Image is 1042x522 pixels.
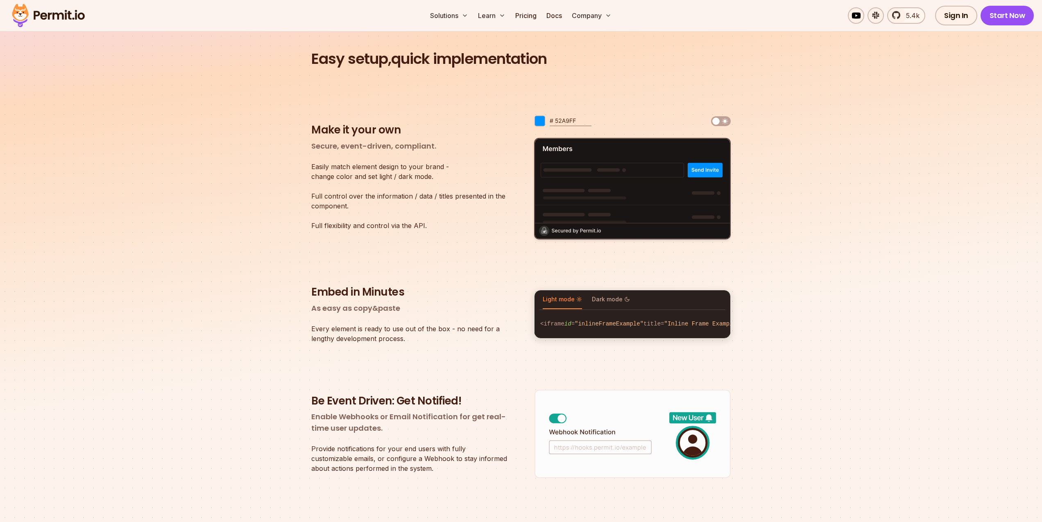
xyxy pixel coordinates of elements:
[887,7,925,24] a: 5.4k
[311,285,508,299] h3: Embed in Minutes
[311,123,508,137] h3: Make it your own
[311,303,508,314] p: As easy as copy&paste
[8,2,88,29] img: Permit logo
[664,321,740,327] span: "Inline Frame Example"
[569,7,615,24] button: Company
[564,321,571,327] span: id
[311,162,508,172] span: Easily match element design to your brand -
[543,7,565,24] a: Docs
[475,7,509,24] button: Learn
[311,324,508,343] p: Every element is ready to use out of the box - no need for a lengthy development process.
[311,48,391,69] span: Easy setup,
[311,394,508,408] h3: Be Event Driven: Get Notified!
[935,6,977,25] a: Sign In
[427,7,471,24] button: Solutions
[575,321,643,327] span: "inlineFrameExample"
[311,444,508,473] p: Provide notifications for your end users with fully customizable emails, or configure a Webhook t...
[311,221,508,230] p: Full flexibility and control via the API.
[981,6,1034,25] a: Start Now
[311,162,508,181] p: change color and set light / dark mode.
[311,411,508,434] p: Enable Webhooks or Email Notification for get real-time user updates.
[543,295,582,303] span: Light mode
[311,140,508,152] p: Secure, event-driven, compliant.
[901,11,920,20] span: 5.4k
[311,50,731,69] h2: quick implementation
[592,295,630,303] span: Dark mode
[535,313,730,335] code: <iframe = title= width= height= src=
[512,7,540,24] a: Pricing
[311,191,508,211] p: Full control over the information / data / titles presented in the component.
